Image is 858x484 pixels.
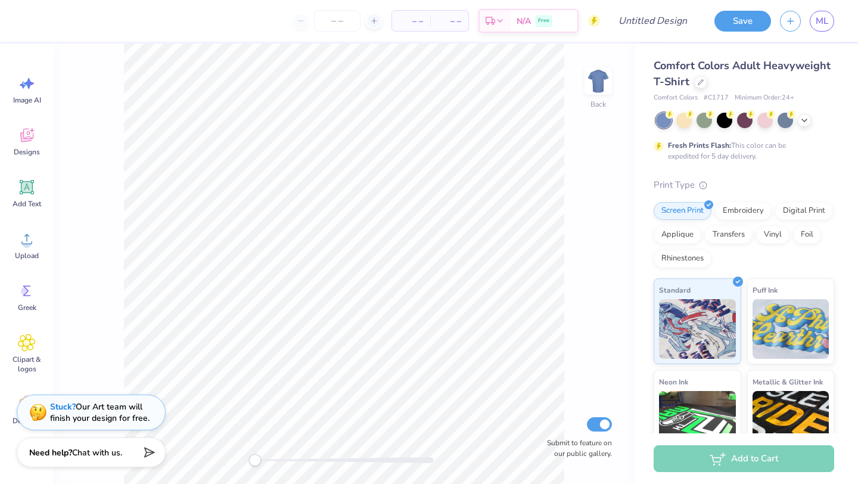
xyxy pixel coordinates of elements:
[659,299,736,359] img: Standard
[668,140,815,162] div: This color can be expedited for 5 day delivery.
[654,202,711,220] div: Screen Print
[753,391,829,451] img: Metallic & Glitter Ink
[15,251,39,260] span: Upload
[517,15,531,27] span: N/A
[753,376,823,388] span: Metallic & Glitter Ink
[249,454,261,466] div: Accessibility label
[609,9,697,33] input: Untitled Design
[714,11,771,32] button: Save
[50,401,76,412] strong: Stuck?
[756,226,789,244] div: Vinyl
[654,58,831,89] span: Comfort Colors Adult Heavyweight T-Shirt
[735,93,794,103] span: Minimum Order: 24 +
[793,226,821,244] div: Foil
[13,95,41,105] span: Image AI
[659,391,736,451] img: Neon Ink
[29,447,72,458] strong: Need help?
[18,303,36,312] span: Greek
[72,447,122,458] span: Chat with us.
[654,250,711,268] div: Rhinestones
[753,284,778,296] span: Puff Ink
[668,141,731,150] strong: Fresh Prints Flash:
[810,11,834,32] a: ML
[659,284,691,296] span: Standard
[705,226,753,244] div: Transfers
[437,15,461,27] span: – –
[704,93,729,103] span: # C1717
[654,178,834,192] div: Print Type
[13,199,41,209] span: Add Text
[50,401,150,424] div: Our Art team will finish your design for free.
[540,438,612,459] label: Submit to feature on our public gallery.
[715,202,772,220] div: Embroidery
[14,147,40,157] span: Designs
[816,14,828,28] span: ML
[314,10,360,32] input: – –
[538,17,549,25] span: Free
[659,376,688,388] span: Neon Ink
[753,299,829,359] img: Puff Ink
[7,355,46,374] span: Clipart & logos
[13,416,41,426] span: Decorate
[586,69,610,93] img: Back
[654,226,701,244] div: Applique
[775,202,833,220] div: Digital Print
[399,15,423,27] span: – –
[654,93,698,103] span: Comfort Colors
[590,99,606,110] div: Back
